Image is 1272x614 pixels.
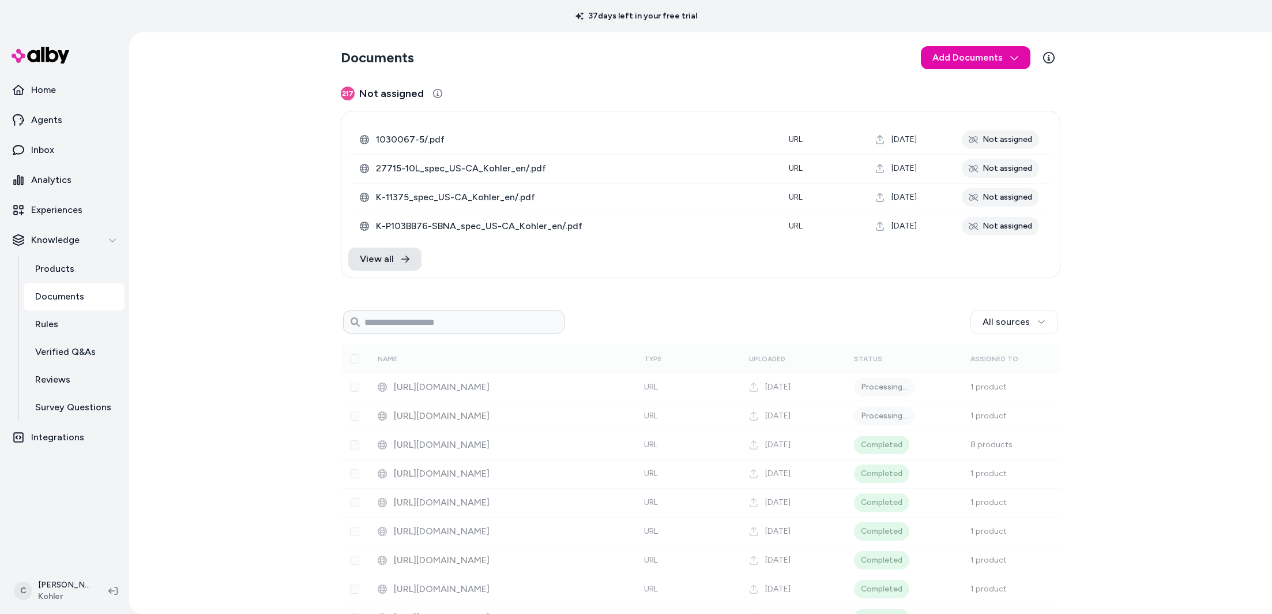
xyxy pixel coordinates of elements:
[35,373,70,387] p: Reviews
[24,338,125,366] a: Verified Q&As
[962,217,1039,235] div: Not assigned
[854,493,909,512] div: Completed
[378,467,626,481] div: https://techcomm.kohler.com/techcomm/pdf/1586586-2.pdf
[765,439,791,451] span: [DATE]
[394,409,626,423] span: [URL][DOMAIN_NAME]
[970,497,1007,507] span: 1 product
[14,582,32,600] span: C
[378,380,626,394] div: https://techcomm.kohler.com/techcomm/pdf/1654807-2.pdf
[765,381,791,393] span: [DATE]
[789,134,803,144] span: URL
[394,438,626,452] span: [URL][DOMAIN_NAME]
[24,255,125,283] a: Products
[749,355,785,363] span: Uploaded
[970,310,1058,334] button: All sources
[644,555,658,565] span: URL
[644,469,658,478] span: URL
[350,383,359,392] button: Select row
[962,188,1039,207] div: Not assigned
[376,162,770,175] span: 27715-10L_spec_US-CA_Kohler_en/.pdf
[350,411,359,421] button: Select row
[5,106,125,134] a: Agents
[789,163,803,173] span: URL
[376,133,770,147] span: 1030067-5/.pdf
[341,48,414,67] h2: Documents
[765,497,791,508] span: [DATE]
[24,394,125,421] a: Survey Questions
[765,526,791,537] span: [DATE]
[765,555,791,566] span: [DATE]
[378,354,464,364] div: Name
[891,134,917,145] span: [DATE]
[970,469,1007,478] span: 1 product
[35,400,111,414] p: Survey Questions
[854,551,909,570] div: Completed
[569,10,704,22] p: 37 days left in your free trial
[970,526,1007,536] span: 1 product
[854,522,909,541] div: Completed
[31,113,62,127] p: Agents
[789,192,803,202] span: URL
[5,196,125,224] a: Experiences
[5,424,125,451] a: Integrations
[970,382,1007,392] span: 1 product
[31,83,56,97] p: Home
[7,572,99,609] button: C[PERSON_NAME]Kohler
[394,496,626,510] span: [URL][DOMAIN_NAME]
[644,382,658,392] span: URL
[350,527,359,536] button: Select row
[360,219,770,233] div: K-P103BB76-SBNA_spec_US-CA_Kohler_en/.pdf
[765,583,791,595] span: [DATE]
[360,252,394,266] span: View all
[378,582,626,596] div: https://techcomm.kohler.com/techcomm/pdf/K-TLS35937-4_spec_US-CA_Kohler_en.pdf
[31,143,54,157] p: Inbox
[854,355,882,363] span: Status
[789,221,803,231] span: URL
[378,496,626,510] div: https://techcomm.kohler.com/techcomm/pdf/1586585-2.pdf
[350,556,359,565] button: Select row
[765,468,791,480] span: [DATE]
[35,317,58,331] p: Rules
[378,409,626,423] div: https://techcomm.kohler.com/techcomm/pdf/1654809-2.pdf
[31,233,80,247] p: Knowledge
[360,162,770,175] div: 27715-10L_spec_US-CA_Kohler_en/.pdf
[854,465,909,483] div: Completed
[970,555,1007,565] span: 1 product
[394,553,626,567] span: [URL][DOMAIN_NAME]
[376,190,770,204] span: K-11375_spec_US-CA_Kohler_en/.pdf
[31,430,84,444] p: Integrations
[31,173,71,187] p: Analytics
[378,438,626,452] div: https://techcomm.kohler.com/techcomm/pdf/1383707-2.pdf
[394,380,626,394] span: [URL][DOMAIN_NAME]
[350,585,359,594] button: Select row
[5,166,125,194] a: Analytics
[854,407,915,425] div: Processing...
[359,85,424,102] span: Not assigned
[854,378,915,396] div: Processing...
[38,591,90,602] span: Kohler
[350,354,359,364] button: Select all
[970,440,1013,450] span: 8 products
[35,345,96,359] p: Verified Q&As
[350,440,359,450] button: Select row
[348,248,422,271] a: View all
[12,47,69,63] img: alby Logo
[24,366,125,394] a: Reviews
[891,220,917,232] span: [DATE]
[350,498,359,507] button: Select row
[970,584,1007,594] span: 1 product
[35,262,74,276] p: Products
[644,411,658,421] span: URL
[5,226,125,254] button: Knowledge
[962,159,1039,178] div: Not assigned
[378,525,626,538] div: https://techcomm.kohler.com/techcomm/pdf/K-T35947-4_spec_US-CA_Kohler_en.pdf
[765,410,791,422] span: [DATE]
[5,76,125,104] a: Home
[360,133,770,147] div: 1030067-5/.pdf
[378,553,626,567] div: https://techcomm.kohler.com/techcomm/pdf/K-T35943-4G_spec_US-CA_Kohler_en.pdf
[891,192,917,203] span: [DATE]
[341,87,355,100] span: 217
[24,310,125,338] a: Rules
[644,526,658,536] span: URL
[394,467,626,481] span: [URL][DOMAIN_NAME]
